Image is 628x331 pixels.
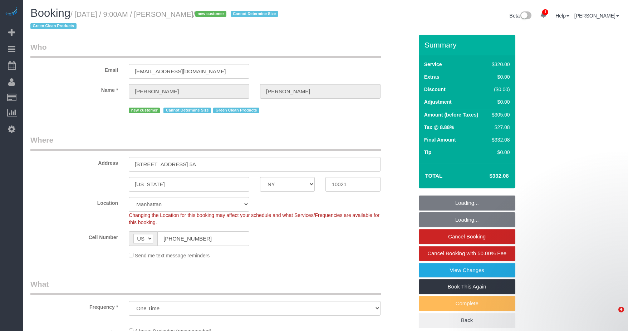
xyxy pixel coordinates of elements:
iframe: Intercom live chat [604,307,621,324]
label: Extras [424,73,440,80]
h3: Summary [425,41,512,49]
legend: Who [30,42,381,58]
span: Cannot Determine Size [231,11,278,17]
div: $0.00 [489,149,510,156]
input: Email [129,64,249,79]
img: Automaid Logo [4,7,19,17]
label: Email [25,64,123,74]
label: Adjustment [424,98,452,105]
h4: $332.08 [468,173,509,179]
label: Tax @ 8.88% [424,124,454,131]
label: Location [25,197,123,207]
div: $320.00 [489,61,510,68]
label: Address [25,157,123,167]
a: 1 [536,7,550,23]
legend: Where [30,135,381,151]
a: Book This Again [419,279,515,294]
label: Tip [424,149,432,156]
img: New interface [520,11,531,21]
div: $332.08 [489,136,510,143]
div: $0.00 [489,98,510,105]
input: Zip Code [325,177,380,192]
input: City [129,177,249,192]
a: Beta [510,13,532,19]
label: Final Amount [424,136,456,143]
label: Discount [424,86,446,93]
a: Cancel Booking [419,229,515,244]
span: Cancel Booking with 50.00% Fee [427,250,506,256]
span: 4 [618,307,624,312]
span: new customer [195,11,226,17]
span: Changing the Location for this booking may affect your schedule and what Services/Frequencies are... [129,212,379,225]
a: Back [419,313,515,328]
span: new customer [129,108,160,113]
input: Cell Number [157,231,249,246]
div: ($0.00) [489,86,510,93]
label: Amount (before Taxes) [424,111,478,118]
input: Last Name [260,84,381,99]
input: First Name [129,84,249,99]
span: Send me text message reminders [135,253,210,258]
label: Name * [25,84,123,94]
label: Service [424,61,442,68]
span: 1 [542,9,548,15]
span: Green Clean Products [213,108,259,113]
label: Cell Number [25,231,123,241]
div: $27.08 [489,124,510,131]
div: $0.00 [489,73,510,80]
a: View Changes [419,263,515,278]
span: Cannot Determine Size [163,108,211,113]
span: Green Clean Products [30,23,77,29]
legend: What [30,279,381,295]
div: $305.00 [489,111,510,118]
a: Cancel Booking with 50.00% Fee [419,246,515,261]
small: / [DATE] / 9:00AM / [PERSON_NAME] [30,10,280,30]
strong: Total [425,173,443,179]
a: [PERSON_NAME] [574,13,619,19]
span: Booking [30,7,70,19]
label: Frequency * [25,301,123,311]
a: Help [555,13,569,19]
